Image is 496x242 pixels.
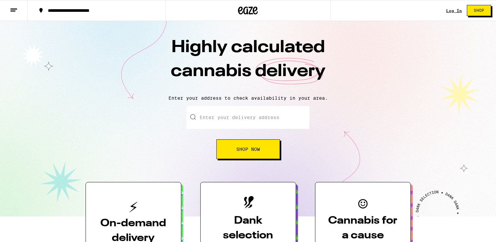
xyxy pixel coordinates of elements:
[133,36,363,90] h1: Highly calculated cannabis delivery
[467,5,491,16] button: Shop
[187,106,309,129] input: Enter your delivery address
[7,95,489,101] p: Enter your address to check availability in your area.
[474,9,484,12] span: Shop
[446,9,462,13] a: Log In
[462,5,496,16] a: Shop
[236,147,260,151] span: Shop Now
[216,139,280,159] button: Shop Now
